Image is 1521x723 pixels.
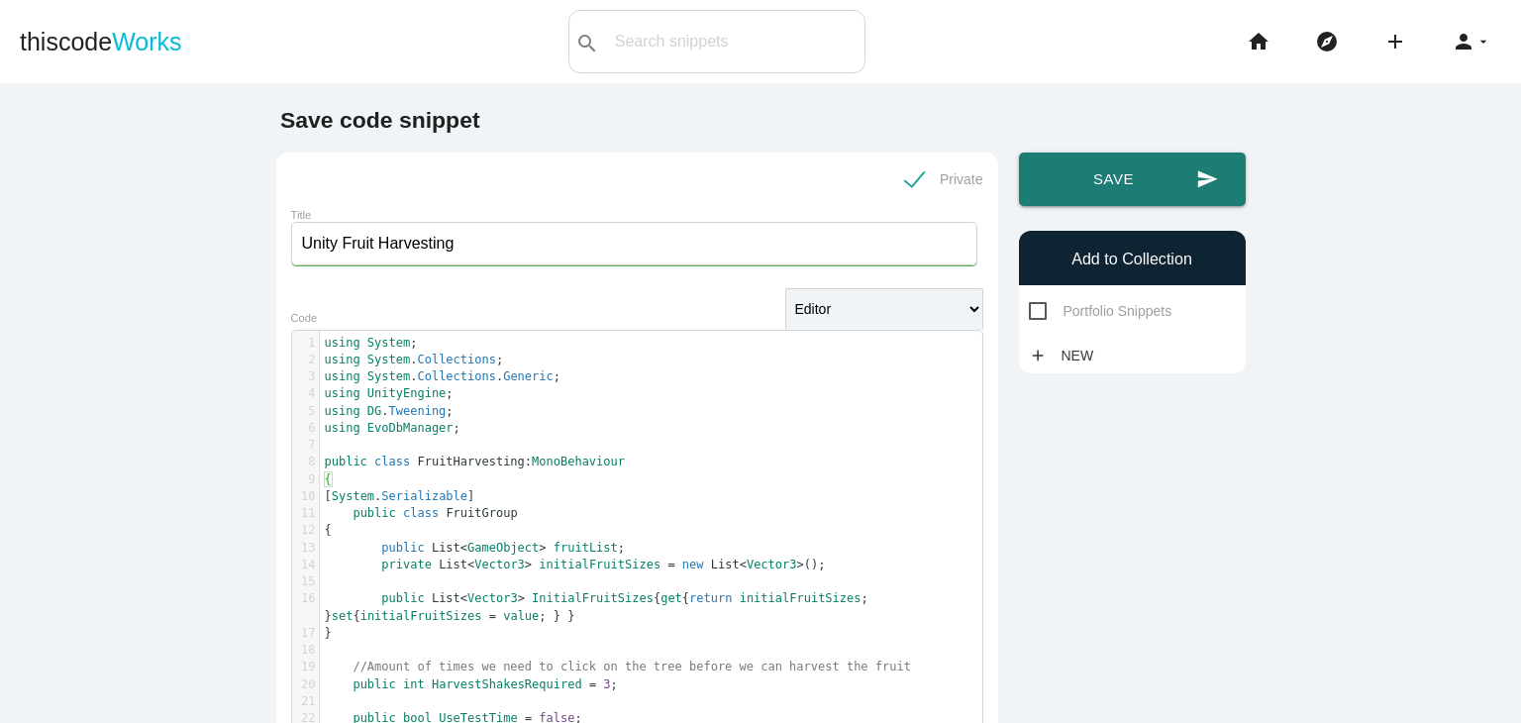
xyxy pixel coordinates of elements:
[1475,10,1491,73] i: arrow_drop_down
[292,659,319,675] div: 19
[1383,10,1407,73] i: add
[503,609,539,623] span: value
[569,11,605,72] button: search
[325,558,826,571] span: ();
[325,421,360,435] span: using
[292,471,319,488] div: 9
[532,591,654,605] span: InitialFruitSizes
[667,558,674,571] span: =
[467,541,539,555] span: GameObject
[589,677,596,691] span: =
[325,421,460,435] span: ;
[532,455,625,468] span: MonoBehaviour
[432,591,460,605] span: List
[292,437,319,454] div: 7
[325,455,626,468] span: :
[1029,338,1104,373] a: addNew
[417,353,495,366] span: Collections
[353,506,395,520] span: public
[381,489,467,503] span: Serializable
[747,558,797,571] span: Vector3
[292,420,319,437] div: 6
[292,573,319,590] div: 15
[1019,153,1246,206] button: sendSave
[1196,153,1218,206] i: send
[403,506,439,520] span: class
[325,353,504,366] span: . ;
[292,522,319,539] div: 12
[689,591,732,605] span: return
[367,353,410,366] span: System
[292,488,319,505] div: 10
[381,558,432,571] span: private
[325,353,360,366] span: using
[360,609,482,623] span: initialFruitSizes
[660,591,682,605] span: get
[554,541,618,555] span: fruitList
[325,336,360,350] span: using
[325,489,475,503] span: [ . ]
[332,609,354,623] span: set
[292,368,319,385] div: 3
[353,660,911,673] span: //Amount of times we need to click on the tree before we can harvest the fruit
[467,558,474,571] span: <
[474,558,525,571] span: Vector3
[291,222,977,265] input: What does this code do?
[503,369,554,383] span: Generic
[325,541,626,555] span: ;
[682,558,704,571] span: new
[796,558,803,571] span: >
[292,625,319,642] div: 17
[1029,251,1236,268] h6: Add to Collection
[740,591,862,605] span: initialFruitSizes
[325,404,360,418] span: using
[367,369,410,383] span: System
[467,591,518,605] span: Vector3
[381,591,424,605] span: public
[403,677,425,691] span: int
[374,455,410,468] span: class
[292,540,319,557] div: 13
[432,541,460,555] span: List
[292,352,319,368] div: 2
[325,591,875,622] span: { { ; } { ; } }
[325,336,418,350] span: ;
[460,591,467,605] span: <
[292,676,319,693] div: 20
[460,541,467,555] span: <
[325,386,454,400] span: ;
[325,386,360,400] span: using
[280,107,480,133] b: Save code snippet
[325,369,360,383] span: using
[525,558,532,571] span: >
[575,12,599,75] i: search
[292,385,319,402] div: 4
[740,558,747,571] span: <
[367,404,381,418] span: DG
[389,404,447,418] span: Tweening
[605,21,864,62] input: Search snippets
[1029,299,1172,324] span: Portfolio Snippets
[20,10,182,73] a: thiscodeWorks
[291,312,318,324] label: Code
[325,472,332,486] span: {
[325,404,454,418] span: . ;
[1452,10,1475,73] i: person
[292,590,319,607] div: 16
[325,369,561,383] span: . . ;
[353,677,395,691] span: public
[905,167,983,192] span: Private
[539,558,660,571] span: initialFruitSizes
[292,693,319,710] div: 21
[489,609,496,623] span: =
[325,626,332,640] span: }
[432,677,582,691] span: HarvestShakesRequired
[325,455,367,468] span: public
[112,28,181,55] span: Works
[1315,10,1339,73] i: explore
[332,489,374,503] span: System
[292,505,319,522] div: 11
[539,541,546,555] span: >
[292,403,319,420] div: 5
[417,369,495,383] span: Collections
